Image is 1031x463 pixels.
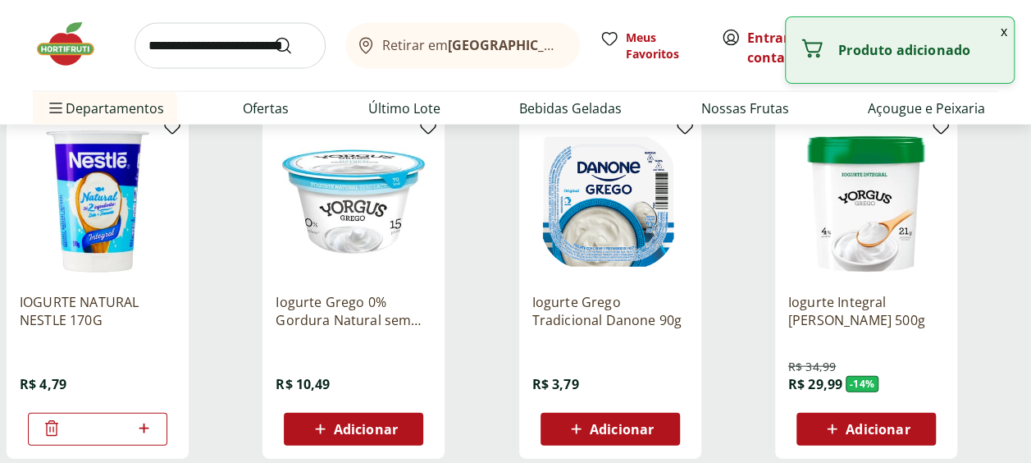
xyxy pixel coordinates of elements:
a: Iogurte Grego 0% Gordura Natural sem Lactose Yorgus 130g [276,293,431,329]
span: Retirar em [382,38,563,53]
span: R$ 10,49 [276,375,330,393]
button: Submit Search [273,36,312,56]
a: Bebidas Geladas [519,99,622,118]
span: Meus Favoritos [626,30,701,62]
button: Menu [46,89,66,128]
a: Meus Favoritos [600,30,701,62]
button: Adicionar [284,413,423,446]
span: Adicionar [846,423,910,436]
img: Iogurte Grego Tradicional Danone 90g [532,124,688,280]
b: [GEOGRAPHIC_DATA]/[GEOGRAPHIC_DATA] [448,36,724,54]
a: Entrar [747,29,789,47]
span: - 14 % [846,376,878,392]
img: Hortifruti [33,20,115,69]
a: Açougue e Peixaria [868,99,985,118]
span: Adicionar [590,423,654,436]
a: Iogurte Grego Tradicional Danone 90g [532,293,688,329]
a: Ofertas [243,99,289,118]
button: Adicionar [796,413,936,446]
span: R$ 29,99 [788,375,842,393]
img: Iogurte Integral Yorgus Grego 500g [788,124,944,280]
a: Último Lote [368,99,440,118]
span: R$ 4,79 [20,375,66,393]
a: Iogurte Integral [PERSON_NAME] 500g [788,293,944,329]
input: search [135,23,326,69]
a: Criar conta [747,29,837,66]
a: Nossas Frutas [701,99,789,118]
span: R$ 34,99 [788,359,836,375]
img: IOGURTE NATURAL NESTLE 170G [20,124,176,280]
p: Produto adicionado [838,42,1001,58]
span: R$ 3,79 [532,375,579,393]
a: IOGURTE NATURAL NESTLE 170G [20,293,176,329]
span: Adicionar [334,423,398,436]
button: Retirar em[GEOGRAPHIC_DATA]/[GEOGRAPHIC_DATA] [345,23,580,69]
span: Departamentos [46,89,164,128]
button: Adicionar [541,413,680,446]
img: Iogurte Grego 0% Gordura Natural sem Lactose Yorgus 130g [276,124,431,280]
button: Fechar notificação [994,17,1014,45]
span: ou [747,28,820,67]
